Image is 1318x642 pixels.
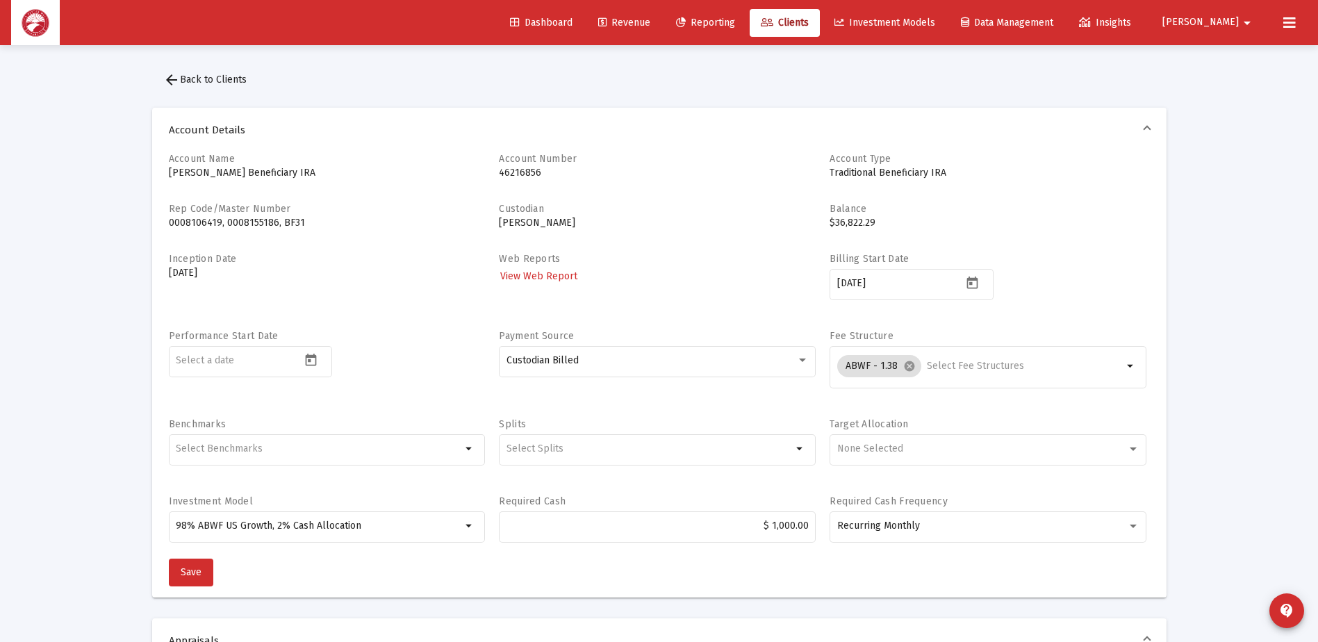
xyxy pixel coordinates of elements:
[598,17,650,28] span: Revenue
[499,9,584,37] a: Dashboard
[830,330,893,342] label: Fee Structure
[506,443,792,454] input: Select Splits
[163,72,180,88] mat-icon: arrow_back
[1123,358,1139,374] mat-icon: arrow_drop_down
[22,9,49,37] img: Dashboard
[837,355,921,377] mat-chip: ABWF - 1.38
[499,495,566,507] label: Required Cash
[823,9,946,37] a: Investment Models
[499,253,560,265] label: Web Reports
[176,441,461,457] mat-chip-list: Selection
[1239,9,1255,37] mat-icon: arrow_drop_down
[169,330,279,342] label: Performance Start Date
[499,216,816,230] p: [PERSON_NAME]
[169,266,486,280] p: [DATE]
[962,272,982,293] button: Open calendar
[176,520,461,532] input: 98% ABWF US Growth, 2% Cash Allocation
[792,441,809,457] mat-icon: arrow_drop_down
[834,17,935,28] span: Investment Models
[1146,8,1272,36] button: [PERSON_NAME]
[169,559,213,586] button: Save
[1068,9,1142,37] a: Insights
[950,9,1064,37] a: Data Management
[750,9,820,37] a: Clients
[676,17,735,28] span: Reporting
[927,361,1123,372] input: Select Fee Structures
[761,17,809,28] span: Clients
[903,360,916,372] mat-icon: cancel
[837,443,903,454] span: None Selected
[301,349,321,370] button: Open calendar
[506,520,809,532] input: $2000.00
[837,520,920,532] span: Recurring Monthly
[461,441,478,457] mat-icon: arrow_drop_down
[1278,602,1295,619] mat-icon: contact_support
[169,203,291,215] label: Rep Code/Master Number
[837,278,962,289] input: Select a date
[176,443,461,454] input: Select Benchmarks
[499,266,579,286] a: View Web Report
[830,153,891,165] label: Account Type
[1162,17,1239,28] span: [PERSON_NAME]
[961,17,1053,28] span: Data Management
[169,216,486,230] p: 0008106419, 0008155186, BF31
[169,166,486,180] p: [PERSON_NAME] Beneficiary IRA
[587,9,661,37] a: Revenue
[169,153,235,165] label: Account Name
[499,153,577,165] label: Account Number
[152,152,1167,598] div: Account Details
[837,352,1123,380] mat-chip-list: Selection
[169,123,1144,137] span: Account Details
[500,270,577,282] span: View Web Report
[665,9,746,37] a: Reporting
[461,518,478,534] mat-icon: arrow_drop_down
[499,418,526,430] label: Splits
[499,166,816,180] p: 46216856
[499,203,544,215] label: Custodian
[169,253,237,265] label: Inception Date
[176,355,301,366] input: Select a date
[169,418,226,430] label: Benchmarks
[152,66,258,94] button: Back to Clients
[510,17,572,28] span: Dashboard
[830,253,909,265] label: Billing Start Date
[830,216,1146,230] p: $36,822.29
[1079,17,1131,28] span: Insights
[152,108,1167,152] mat-expansion-panel-header: Account Details
[163,74,247,85] span: Back to Clients
[181,566,201,578] span: Save
[506,354,579,366] span: Custodian Billed
[506,441,792,457] mat-chip-list: Selection
[830,495,947,507] label: Required Cash Frequency
[830,166,1146,180] p: Traditional Beneficiary IRA
[169,495,253,507] label: Investment Model
[830,203,866,215] label: Balance
[830,418,908,430] label: Target Allocation
[499,330,574,342] label: Payment Source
